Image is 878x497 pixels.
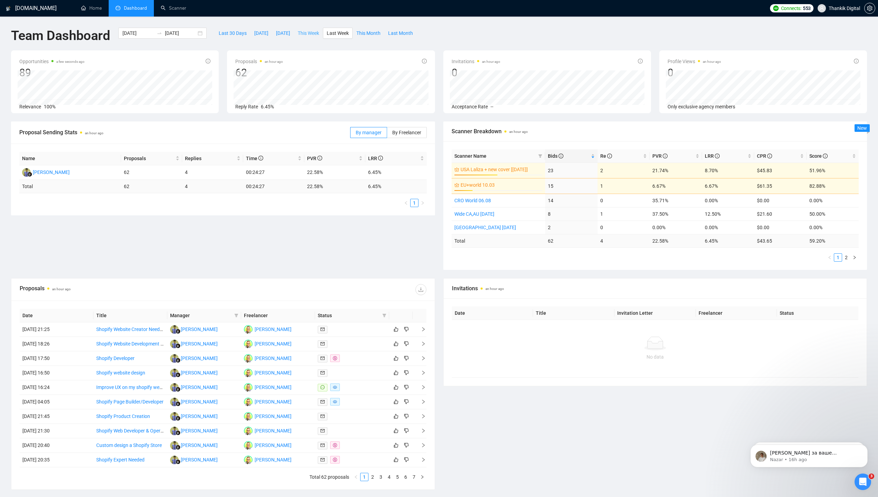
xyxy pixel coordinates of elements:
[402,383,411,391] button: dislike
[537,151,544,161] span: filter
[182,165,243,180] td: 4
[96,384,170,390] a: Improve UX on my shopify website
[842,253,850,262] li: 2
[394,413,398,419] span: like
[394,341,398,347] span: like
[740,430,878,478] iframe: Intercom notifications message
[170,341,218,346] a: AD[PERSON_NAME]
[361,473,368,481] a: 1
[402,473,410,481] li: 6
[19,128,350,137] span: Proposal Sending Stats
[392,130,421,135] span: By Freelancer
[668,66,721,79] div: 0
[170,413,218,419] a: AD[PERSON_NAME]
[181,383,218,391] div: [PERSON_NAME]
[411,199,418,207] a: 1
[96,428,195,433] a: Shopify Web Developer & Operations Specialist
[116,6,120,10] span: dashboard
[702,178,754,194] td: 6.67%
[864,6,875,11] a: setting
[244,370,292,375] a: DK[PERSON_NAME]
[454,225,516,230] a: [GEOGRAPHIC_DATA] [DATE]
[392,354,400,362] button: like
[607,154,612,158] span: info-circle
[22,168,31,177] img: AD
[402,340,411,348] button: dislike
[170,369,179,377] img: AD
[6,3,11,14] img: logo
[16,21,27,32] img: Profile image for Nazar
[243,180,304,193] td: 00:24:27
[382,313,386,318] span: filter
[176,387,180,392] img: gigradar-bm.png
[803,4,811,12] span: 553
[356,29,381,37] span: This Month
[244,341,292,346] a: DK[PERSON_NAME]
[559,154,563,158] span: info-circle
[181,340,218,348] div: [PERSON_NAME]
[402,427,411,435] button: dislike
[304,180,365,193] td: 22.58 %
[392,412,400,420] button: like
[402,412,411,420] button: dislike
[255,340,292,348] div: [PERSON_NAME]
[598,178,650,194] td: 1
[461,166,541,173] a: USA Laliza + new cover [[DATE]]
[404,201,408,205] span: left
[170,325,179,334] img: AD
[368,156,383,161] span: LRR
[402,369,411,377] button: dislike
[365,165,426,180] td: 6.45%
[176,459,180,464] img: gigradar-bm.png
[170,398,179,406] img: AD
[121,152,182,165] th: Proposals
[22,169,70,175] a: AD[PERSON_NAME]
[404,341,409,347] span: dislike
[250,28,272,39] button: [DATE]
[385,473,393,481] li: 4
[246,156,263,161] span: Time
[258,156,263,160] span: info-circle
[176,416,180,421] img: gigradar-bm.png
[394,473,401,481] a: 5
[598,163,650,178] td: 2
[754,194,807,207] td: $0.00
[243,165,304,180] td: 00:24:27
[402,354,411,362] button: dislike
[181,369,218,377] div: [PERSON_NAME]
[170,441,179,450] img: AD
[170,457,218,462] a: AD[PERSON_NAME]
[176,445,180,450] img: gigradar-bm.png
[244,399,292,404] a: DK[PERSON_NAME]
[767,154,772,158] span: info-circle
[421,201,425,205] span: right
[356,130,382,135] span: By manager
[703,60,721,64] time: an hour ago
[402,325,411,333] button: dislike
[276,29,290,37] span: [DATE]
[327,29,349,37] span: Last Week
[368,473,377,481] li: 2
[638,59,643,64] span: info-circle
[181,456,218,464] div: [PERSON_NAME]
[181,354,218,362] div: [PERSON_NAME]
[545,194,598,207] td: 14
[402,473,410,481] a: 6
[170,370,218,375] a: AD[PERSON_NAME]
[304,165,365,180] td: 22.58%
[244,383,253,392] img: DK
[869,474,874,479] span: 3
[394,457,398,462] span: like
[392,369,400,377] button: like
[773,6,779,11] img: upwork-logo.png
[19,104,41,109] span: Relevance
[377,473,385,481] a: 3
[307,156,322,161] span: PVR
[809,153,828,159] span: Score
[416,287,426,292] span: download
[157,30,162,36] span: swap-right
[461,181,541,189] a: EU+world 10.03
[234,313,238,318] span: filter
[394,428,398,433] span: like
[384,28,417,39] button: Last Month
